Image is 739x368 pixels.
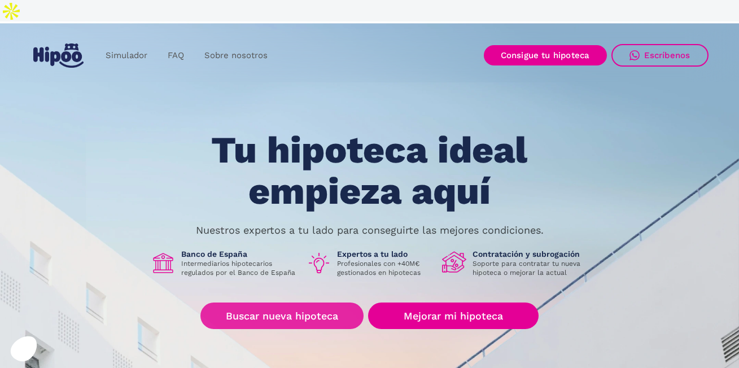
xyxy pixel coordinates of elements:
a: Escríbenos [611,44,709,67]
a: Simulador [95,45,158,67]
h1: Contratación y subrogación [473,249,589,259]
h1: Expertos a tu lado [337,249,433,259]
p: Profesionales con +40M€ gestionados en hipotecas [337,259,433,277]
h1: Banco de España [181,249,298,259]
p: Intermediarios hipotecarios regulados por el Banco de España [181,259,298,277]
a: Consigue tu hipoteca [484,45,607,65]
a: Sobre nosotros [194,45,278,67]
a: FAQ [158,45,194,67]
div: Escríbenos [644,50,690,60]
a: home [31,39,86,72]
a: Mejorar mi hipoteca [368,303,538,329]
h1: Tu hipoteca ideal empieza aquí [155,130,583,212]
p: Nuestros expertos a tu lado para conseguirte las mejores condiciones. [196,226,544,235]
a: Buscar nueva hipoteca [200,303,364,329]
p: Soporte para contratar tu nueva hipoteca o mejorar la actual [473,259,589,277]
